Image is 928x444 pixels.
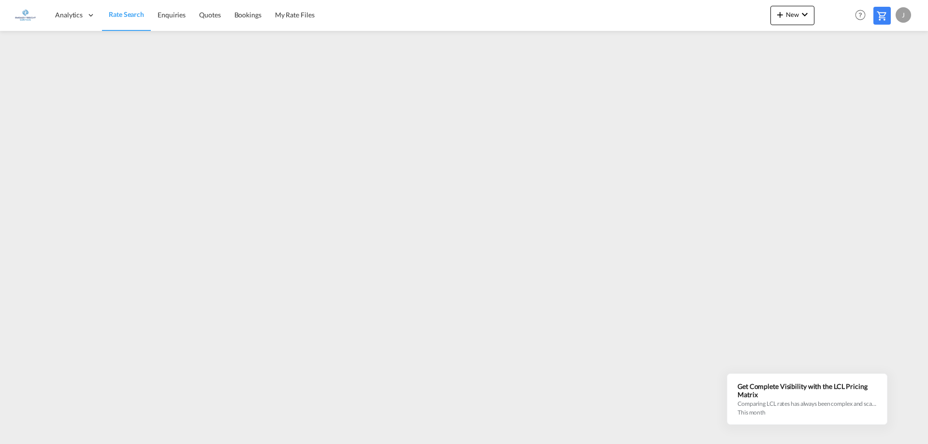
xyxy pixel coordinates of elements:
span: Enquiries [158,11,186,19]
span: Help [852,7,869,23]
img: 6a2c35f0b7c411ef99d84d375d6e7407.jpg [14,4,36,26]
span: Analytics [55,10,83,20]
span: Quotes [199,11,220,19]
md-icon: icon-plus 400-fg [774,9,786,20]
span: Rate Search [109,10,144,18]
span: New [774,11,811,18]
span: Bookings [234,11,261,19]
button: icon-plus 400-fgNewicon-chevron-down [770,6,814,25]
div: J [896,7,911,23]
md-icon: icon-chevron-down [799,9,811,20]
span: My Rate Files [275,11,315,19]
div: Help [852,7,873,24]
